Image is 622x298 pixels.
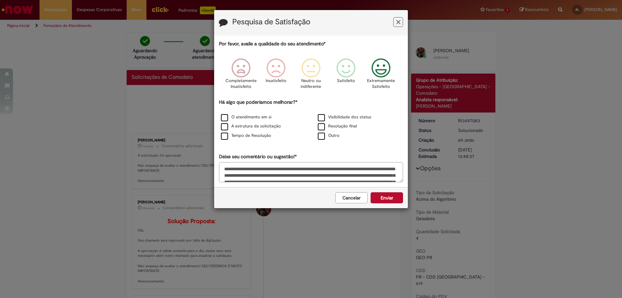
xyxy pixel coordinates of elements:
[299,78,323,90] p: Neutro ou indiferente
[225,78,257,90] p: Completamente Insatisfeito
[337,78,355,84] p: Satisfeito
[221,123,281,129] label: A estrutura da solicitação
[364,54,397,98] div: Extremamente Satisfeito
[259,54,293,98] div: Insatisfeito
[221,114,271,120] label: O atendimento em si
[329,54,363,98] div: Satisfeito
[294,54,328,98] div: Neutro ou indiferente
[367,78,395,90] p: Extremamente Satisfeito
[266,78,286,84] p: Insatisfeito
[232,18,310,26] label: Pesquisa de Satisfação
[224,54,257,98] div: Completamente Insatisfeito
[221,133,271,139] label: Tempo de Resolução
[318,133,340,139] label: Outro
[219,41,326,47] label: Por favor, avalie a qualidade do seu atendimento*
[219,99,403,141] div: Há algo que poderíamos melhorar?*
[318,123,357,129] label: Resolução final
[335,192,368,203] button: Cancelar
[371,192,403,203] button: Enviar
[219,153,297,160] label: Deixe seu comentário ou sugestão!*
[318,114,371,120] label: Visibilidade dos status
